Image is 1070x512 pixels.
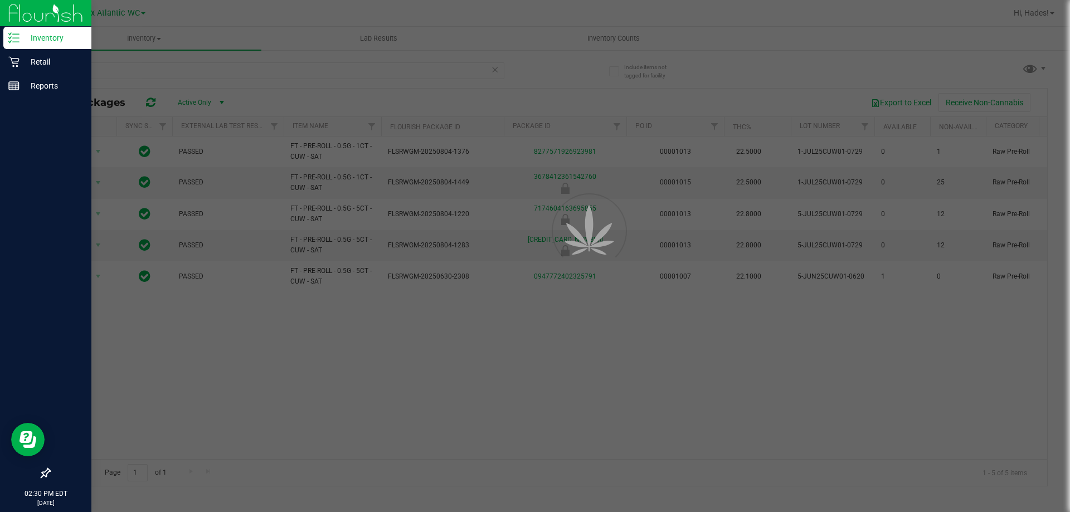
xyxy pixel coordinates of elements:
[5,489,86,499] p: 02:30 PM EDT
[8,80,20,91] inline-svg: Reports
[8,56,20,67] inline-svg: Retail
[20,79,86,92] p: Reports
[20,55,86,69] p: Retail
[11,423,45,456] iframe: Resource center
[8,32,20,43] inline-svg: Inventory
[5,499,86,507] p: [DATE]
[20,31,86,45] p: Inventory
